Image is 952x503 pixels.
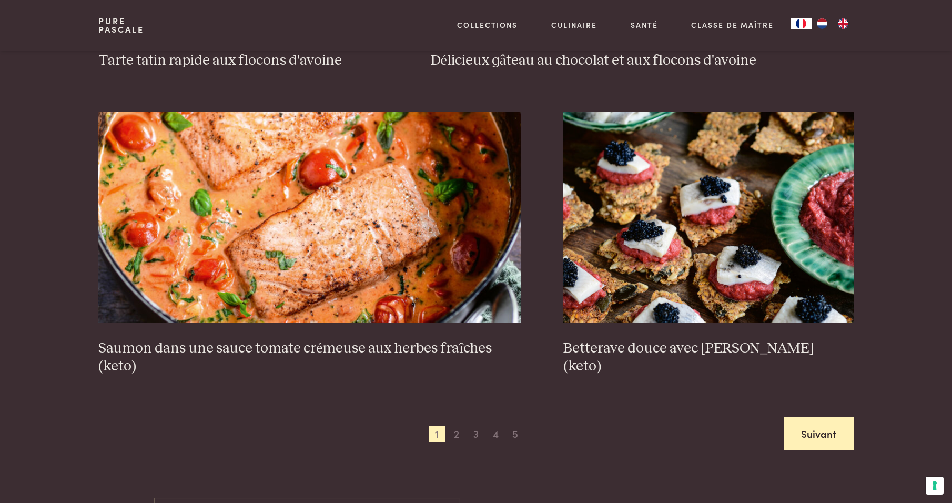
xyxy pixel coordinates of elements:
a: EN [833,18,854,29]
a: Betterave douce avec hareng aigre (keto) Betterave douce avec [PERSON_NAME] (keto) [563,112,854,376]
button: Vos préférences en matière de consentement pour les technologies de suivi [926,477,944,495]
h3: Tarte tatin rapide aux flocons d'avoine [98,52,389,70]
a: Classe de maître [691,19,774,31]
span: 2 [448,426,465,442]
div: Language [791,18,812,29]
a: Collections [457,19,518,31]
aside: Language selected: Français [791,18,854,29]
a: FR [791,18,812,29]
img: Betterave douce avec hareng aigre (keto) [563,112,854,323]
img: Saumon dans une sauce tomate crémeuse aux herbes fraîches (keto) [98,112,522,323]
a: Saumon dans une sauce tomate crémeuse aux herbes fraîches (keto) Saumon dans une sauce tomate cré... [98,112,522,376]
a: Suivant [784,417,854,450]
span: 3 [468,426,484,442]
a: PurePascale [98,17,144,34]
a: NL [812,18,833,29]
h3: Délicieux gâteau au chocolat et aux flocons d'avoine [431,52,854,70]
a: Santé [631,19,658,31]
h3: Saumon dans une sauce tomate crémeuse aux herbes fraîches (keto) [98,339,522,376]
ul: Language list [812,18,854,29]
a: Culinaire [551,19,597,31]
span: 4 [487,426,504,442]
h3: Betterave douce avec [PERSON_NAME] (keto) [563,339,854,376]
span: 1 [429,426,445,442]
span: 5 [507,426,523,442]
